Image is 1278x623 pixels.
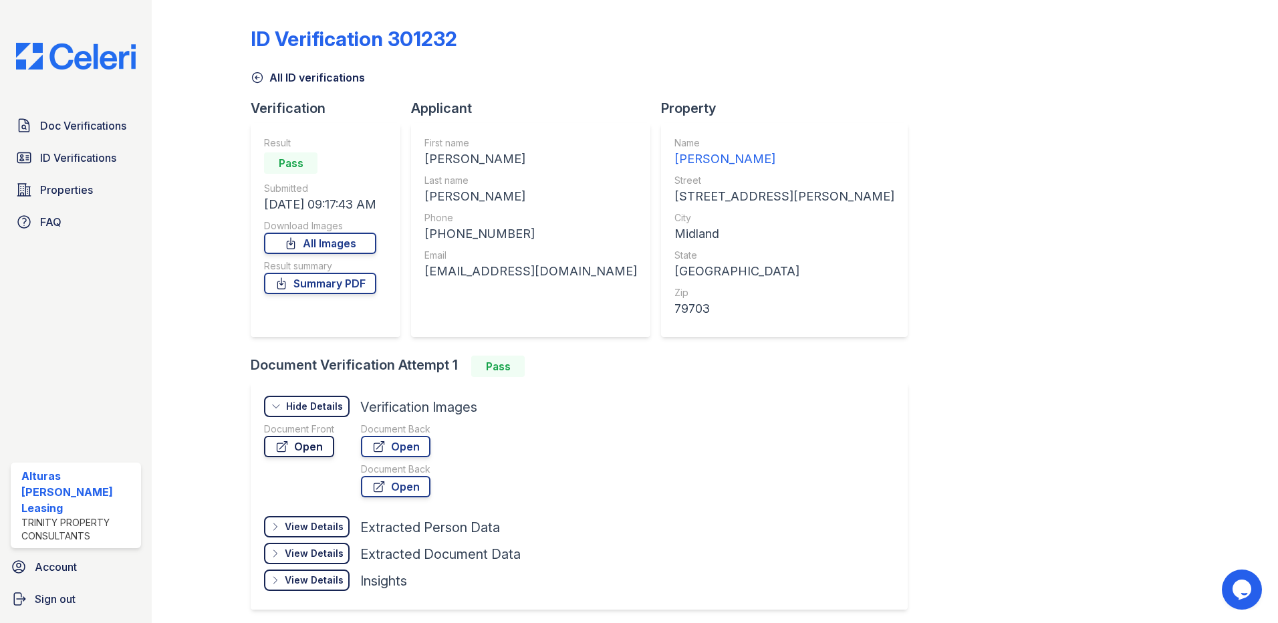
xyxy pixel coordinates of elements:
[674,211,894,225] div: City
[264,195,376,214] div: [DATE] 09:17:43 AM
[360,545,521,564] div: Extracted Document Data
[361,463,430,476] div: Document Back
[424,136,637,150] div: First name
[360,572,407,590] div: Insights
[264,136,376,150] div: Result
[424,262,637,281] div: [EMAIL_ADDRESS][DOMAIN_NAME]
[285,574,344,587] div: View Details
[264,182,376,195] div: Submitted
[360,518,500,537] div: Extracted Person Data
[361,476,430,497] a: Open
[40,182,93,198] span: Properties
[285,520,344,533] div: View Details
[424,211,637,225] div: Phone
[471,356,525,377] div: Pass
[5,553,146,580] a: Account
[424,187,637,206] div: [PERSON_NAME]
[674,136,894,168] a: Name [PERSON_NAME]
[11,144,141,171] a: ID Verifications
[251,70,365,86] a: All ID verifications
[674,299,894,318] div: 79703
[424,225,637,243] div: [PHONE_NUMBER]
[21,468,136,516] div: Alturas [PERSON_NAME] Leasing
[264,152,317,174] div: Pass
[674,286,894,299] div: Zip
[11,112,141,139] a: Doc Verifications
[360,398,477,416] div: Verification Images
[424,174,637,187] div: Last name
[251,27,457,51] div: ID Verification 301232
[21,516,136,543] div: Trinity Property Consultants
[674,150,894,168] div: [PERSON_NAME]
[361,422,430,436] div: Document Back
[1222,570,1265,610] iframe: chat widget
[674,225,894,243] div: Midland
[11,209,141,235] a: FAQ
[674,187,894,206] div: [STREET_ADDRESS][PERSON_NAME]
[264,219,376,233] div: Download Images
[674,262,894,281] div: [GEOGRAPHIC_DATA]
[251,99,411,118] div: Verification
[5,586,146,612] a: Sign out
[11,176,141,203] a: Properties
[264,259,376,273] div: Result summary
[264,436,334,457] a: Open
[40,150,116,166] span: ID Verifications
[411,99,661,118] div: Applicant
[661,99,918,118] div: Property
[40,118,126,134] span: Doc Verifications
[264,422,334,436] div: Document Front
[424,249,637,262] div: Email
[424,150,637,168] div: [PERSON_NAME]
[361,436,430,457] a: Open
[674,174,894,187] div: Street
[264,273,376,294] a: Summary PDF
[40,214,61,230] span: FAQ
[251,356,918,377] div: Document Verification Attempt 1
[674,136,894,150] div: Name
[285,547,344,560] div: View Details
[5,43,146,70] img: CE_Logo_Blue-a8612792a0a2168367f1c8372b55b34899dd931a85d93a1a3d3e32e68fde9ad4.png
[35,559,77,575] span: Account
[264,233,376,254] a: All Images
[286,400,343,413] div: Hide Details
[674,249,894,262] div: State
[35,591,76,607] span: Sign out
